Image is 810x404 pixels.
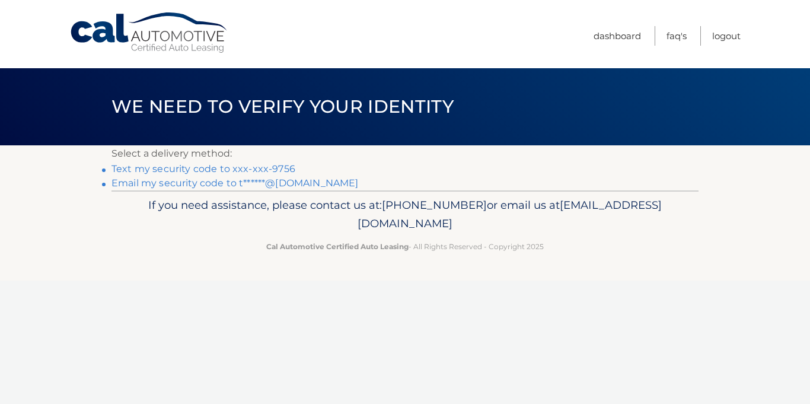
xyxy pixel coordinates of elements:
a: Cal Automotive [69,12,229,54]
span: We need to verify your identity [111,96,454,117]
a: Logout [712,26,741,46]
p: - All Rights Reserved - Copyright 2025 [119,240,691,253]
a: Dashboard [594,26,641,46]
strong: Cal Automotive Certified Auto Leasing [266,242,409,251]
p: If you need assistance, please contact us at: or email us at [119,196,691,234]
span: [PHONE_NUMBER] [382,198,487,212]
p: Select a delivery method: [111,145,699,162]
a: Text my security code to xxx-xxx-9756 [111,163,295,174]
a: Email my security code to t******@[DOMAIN_NAME] [111,177,359,189]
a: FAQ's [667,26,687,46]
